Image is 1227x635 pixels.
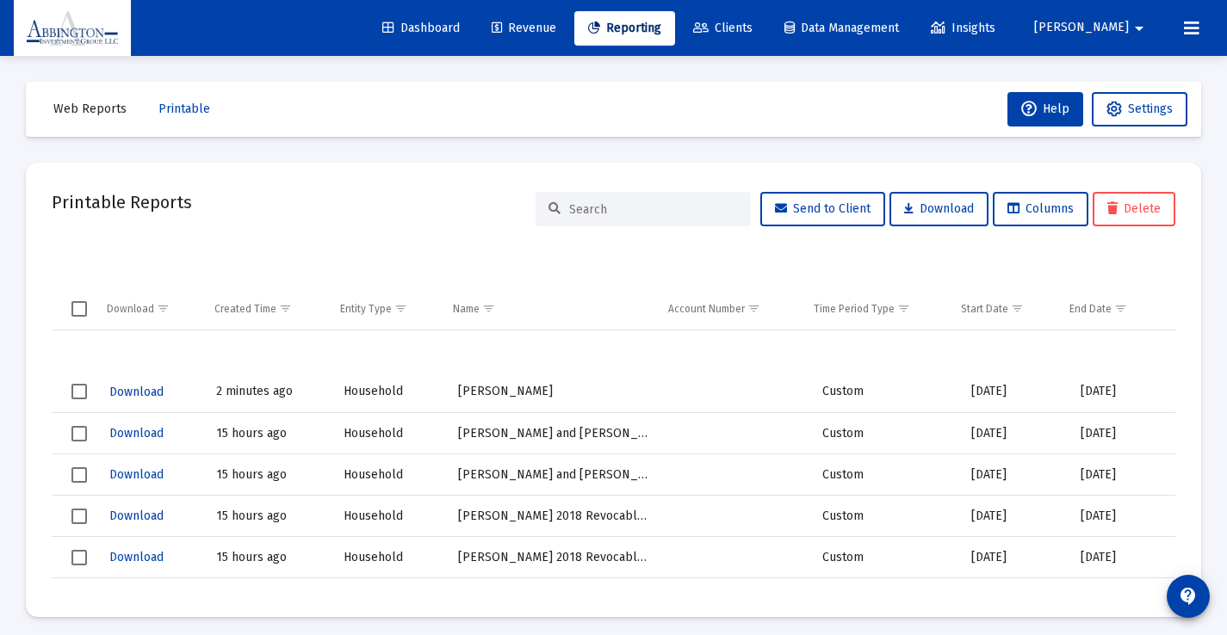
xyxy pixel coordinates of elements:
[569,202,738,217] input: Search
[760,192,885,226] button: Send to Client
[897,302,910,315] span: Show filter options for column 'Time Period Type'
[1007,201,1074,216] span: Columns
[949,288,1057,330] td: Column Start Date
[40,92,140,126] button: Web Reports
[931,21,995,35] span: Insights
[1069,578,1175,620] td: [DATE]
[810,413,960,454] td: Custom
[802,288,950,330] td: Column Time Period Type
[1093,192,1175,226] button: Delete
[1007,92,1083,126] button: Help
[332,578,446,620] td: Household
[204,372,331,413] td: 2 minutes ago
[810,496,960,537] td: Custom
[53,102,127,116] span: Web Reports
[109,426,164,441] span: Download
[95,288,202,330] td: Column Download
[1069,537,1175,578] td: [DATE]
[446,496,664,537] td: [PERSON_NAME] 2018 Revocable Trust Trust
[204,413,331,454] td: 15 hours ago
[1129,11,1150,46] mat-icon: arrow_drop_down
[340,302,392,316] div: Entity Type
[1013,10,1170,45] button: [PERSON_NAME]
[108,462,165,487] button: Download
[27,11,118,46] img: Dashboard
[1011,302,1024,315] span: Show filter options for column 'Start Date'
[71,509,87,524] div: Select row
[1128,102,1173,116] span: Settings
[204,496,331,537] td: 15 hours ago
[668,302,745,316] div: Account Number
[959,413,1069,454] td: [DATE]
[1069,413,1175,454] td: [DATE]
[446,454,664,496] td: [PERSON_NAME] and [PERSON_NAME]
[145,92,224,126] button: Printable
[810,454,960,496] td: Custom
[904,201,974,216] span: Download
[814,302,895,316] div: Time Period Type
[656,288,801,330] td: Column Account Number
[959,537,1069,578] td: [DATE]
[71,426,87,441] div: Select row
[810,372,960,413] td: Custom
[1069,496,1175,537] td: [DATE]
[1069,372,1175,413] td: [DATE]
[108,545,165,570] button: Download
[574,11,675,46] a: Reporting
[959,372,1069,413] td: [DATE]
[747,302,760,315] span: Show filter options for column 'Account Number'
[588,21,661,35] span: Reporting
[1021,102,1069,116] span: Help
[394,302,407,315] span: Show filter options for column 'Entity Type'
[332,372,446,413] td: Household
[446,413,664,454] td: [PERSON_NAME] and [PERSON_NAME]
[71,550,87,565] div: Select row
[1107,201,1161,216] span: Delete
[109,385,164,399] span: Download
[478,11,570,46] a: Revenue
[446,372,664,413] td: [PERSON_NAME]
[784,21,899,35] span: Data Management
[959,496,1069,537] td: [DATE]
[917,11,1009,46] a: Insights
[328,288,442,330] td: Column Entity Type
[1092,92,1187,126] button: Settings
[1114,302,1127,315] span: Show filter options for column 'End Date'
[109,509,164,523] span: Download
[492,21,556,35] span: Revenue
[369,11,474,46] a: Dashboard
[1057,288,1162,330] td: Column End Date
[202,288,327,330] td: Column Created Time
[993,192,1088,226] button: Columns
[52,188,192,216] h2: Printable Reports
[332,496,446,537] td: Household
[441,288,656,330] td: Column Name
[108,503,165,528] button: Download
[108,421,165,446] button: Download
[1034,21,1129,35] span: [PERSON_NAME]
[446,578,664,620] td: [PERSON_NAME]
[71,591,87,607] div: Select row
[204,454,331,496] td: 15 hours ago
[446,537,664,578] td: [PERSON_NAME] 2018 Revocable Trust Trust
[158,102,210,116] span: Printable
[71,467,87,483] div: Select row
[108,379,165,404] button: Download
[1178,586,1199,607] mat-icon: contact_support
[71,301,87,317] div: Select all
[775,201,871,216] span: Send to Client
[71,384,87,399] div: Select row
[332,537,446,578] td: Household
[157,302,170,315] span: Show filter options for column 'Download'
[961,302,1008,316] div: Start Date
[1069,302,1112,316] div: End Date
[1069,454,1175,496] td: [DATE]
[332,413,446,454] td: Household
[109,467,164,482] span: Download
[959,578,1069,620] td: [DATE]
[279,302,292,315] span: Show filter options for column 'Created Time'
[52,247,1175,591] div: Data grid
[214,302,276,316] div: Created Time
[109,550,164,564] span: Download
[771,11,913,46] a: Data Management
